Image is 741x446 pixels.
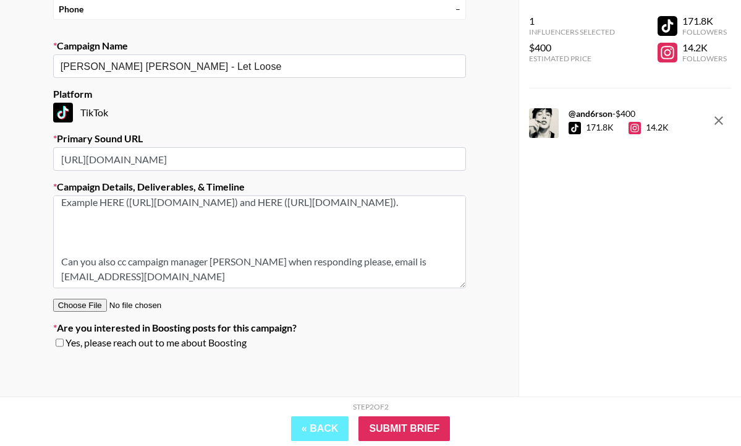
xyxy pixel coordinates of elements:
[53,322,466,334] label: Are you interested in Boosting posts for this campaign?
[529,27,615,36] div: Influencers Selected
[679,384,726,431] iframe: Drift Widget Chat Controller
[682,54,727,63] div: Followers
[682,41,727,54] div: 14.2K
[53,88,466,100] label: Platform
[53,103,466,122] div: TikTok
[53,181,466,193] label: Campaign Details, Deliverables, & Timeline
[53,132,466,145] label: Primary Sound URL
[586,122,614,134] div: 171.8K
[682,27,727,36] div: Followers
[53,40,466,52] label: Campaign Name
[569,108,669,119] div: - $ 400
[529,41,615,54] div: $400
[53,147,466,171] input: https://www.tiktok.com/music/Old-Town-Road-6683330941219244813
[629,122,669,134] div: 14.2K
[706,108,731,133] button: remove
[61,59,442,74] input: Old Town Road - Lil Nas X + Billy Ray Cyrus
[53,103,73,122] img: TikTok
[529,54,615,63] div: Estimated Price
[59,4,83,15] strong: Phone
[569,108,612,119] strong: @ and6rson
[353,402,389,411] div: Step 2 of 2
[358,416,450,441] input: Submit Brief
[66,337,247,349] span: Yes, please reach out to me about Boosting
[682,15,727,27] div: 171.8K
[455,4,460,15] div: –
[291,416,349,441] button: « Back
[529,15,615,27] div: 1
